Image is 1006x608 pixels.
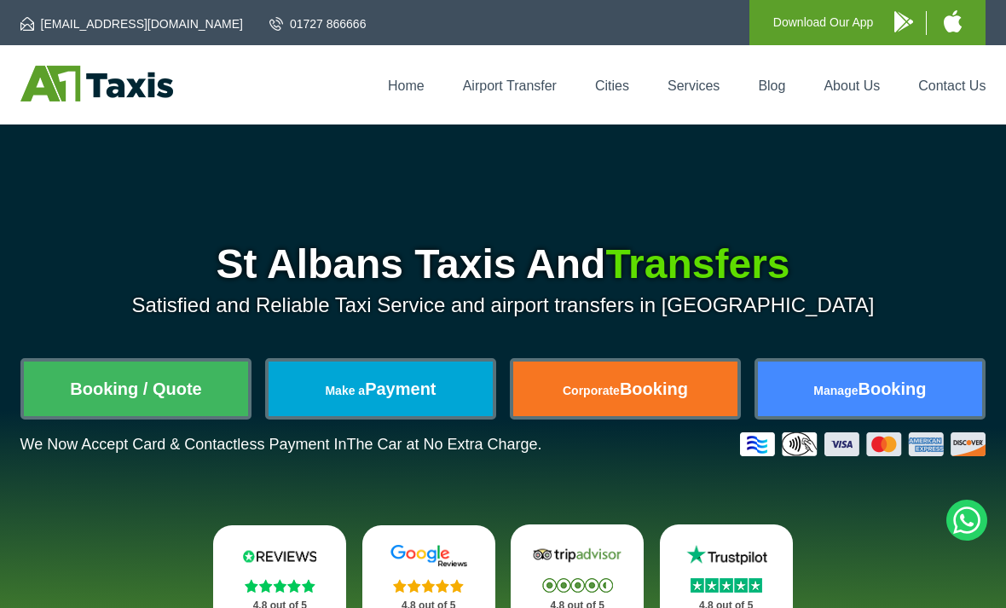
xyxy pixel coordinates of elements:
[813,384,858,397] span: Manage
[918,78,986,93] a: Contact Us
[232,544,327,568] img: Reviews.io
[513,362,738,416] a: CorporateBooking
[24,362,249,416] a: Booking / Quote
[944,10,962,32] img: A1 Taxis iPhone App
[20,244,986,285] h1: St Albans Taxis And
[20,293,986,317] p: Satisfied and Reliable Taxi Service and airport transfers in [GEOGRAPHIC_DATA]
[824,78,880,93] a: About Us
[894,11,913,32] img: A1 Taxis Android App
[668,78,720,93] a: Services
[691,578,762,593] img: Stars
[740,432,986,456] img: Credit And Debit Cards
[463,78,557,93] a: Airport Transfer
[758,78,785,93] a: Blog
[269,15,367,32] a: 01727 866666
[388,78,425,93] a: Home
[346,436,541,453] span: The Car at No Extra Charge.
[529,543,625,567] img: Tripadvisor
[758,362,983,416] a: ManageBooking
[393,579,464,593] img: Stars
[245,579,315,593] img: Stars
[563,384,620,397] span: Corporate
[605,241,789,287] span: Transfers
[20,436,542,454] p: We Now Accept Card & Contactless Payment In
[773,12,874,33] p: Download Our App
[325,384,365,397] span: Make a
[20,66,173,101] img: A1 Taxis St Albans LTD
[679,543,774,567] img: Trustpilot
[20,15,243,32] a: [EMAIL_ADDRESS][DOMAIN_NAME]
[595,78,629,93] a: Cities
[542,578,613,593] img: Stars
[269,362,494,416] a: Make aPayment
[381,544,477,568] img: Google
